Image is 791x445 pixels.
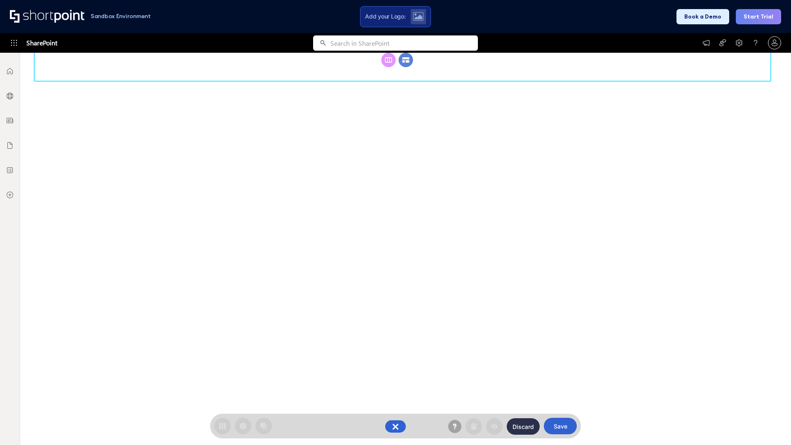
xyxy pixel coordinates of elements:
h1: Sandbox Environment [91,14,151,19]
input: Search in SharePoint [330,35,478,51]
button: Discard [507,418,540,435]
img: Upload logo [413,12,424,21]
button: Save [544,418,577,434]
span: Add your Logo: [365,13,405,20]
button: Book a Demo [676,9,729,24]
span: SharePoint [26,33,57,53]
button: Start Trial [736,9,781,24]
iframe: Chat Widget [750,405,791,445]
